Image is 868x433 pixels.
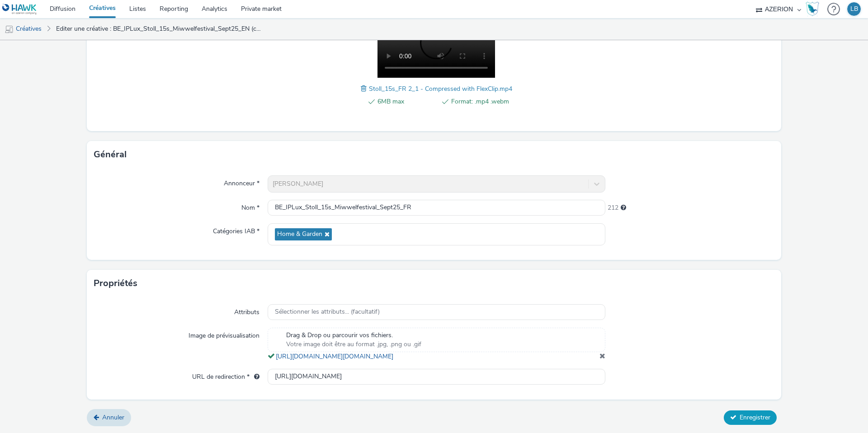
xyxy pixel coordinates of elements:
label: Attributs [231,304,263,317]
a: Editer une créative : BE_IPLux_Stoll_15s_Miwwelfestival_Sept25_EN (copy) [52,18,269,40]
span: 212 [608,203,618,212]
span: Stoll_15s_FR 2_1 - Compressed with FlexClip.mp4 [369,85,512,93]
label: URL de redirection * [189,369,263,381]
button: Enregistrer [724,410,777,425]
a: Hawk Academy [806,2,823,16]
a: Annuler [87,409,131,426]
span: 6MB max [377,96,435,107]
img: undefined Logo [2,4,37,15]
input: Nom [268,200,605,216]
h3: Général [94,148,127,161]
input: url... [268,369,605,385]
img: mobile [5,25,14,34]
span: Home & Garden [277,231,322,238]
span: Enregistrer [740,413,770,422]
div: 255 caractères maximum [621,203,626,212]
img: Hawk Academy [806,2,819,16]
label: Catégories IAB * [209,223,263,236]
h3: Propriétés [94,277,137,290]
span: Votre image doit être au format .jpg, .png ou .gif [286,340,421,349]
div: L'URL de redirection sera utilisée comme URL de validation avec certains SSP et ce sera l'URL de ... [250,372,259,381]
a: [URL][DOMAIN_NAME][DOMAIN_NAME] [276,352,397,361]
span: Sélectionner les attributs... (facultatif) [275,308,380,316]
div: LB [850,2,858,16]
label: Image de prévisualisation [185,328,263,340]
span: Format: .mp4 .webm [451,96,509,107]
label: Annonceur * [220,175,263,188]
span: Drag & Drop ou parcourir vos fichiers. [286,331,421,340]
label: Nom * [238,200,263,212]
span: Annuler [102,413,124,422]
